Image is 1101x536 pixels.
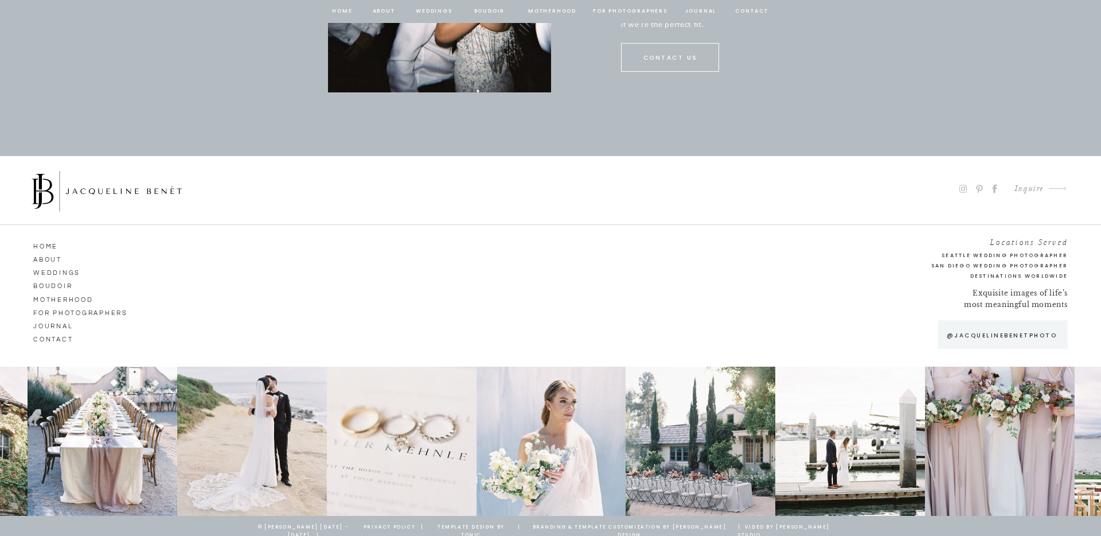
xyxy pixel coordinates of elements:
a: Motherhood [528,6,576,17]
a: home [331,6,353,17]
a: | Video by [PERSON_NAME] Studio [738,523,834,534]
a: for photographers [593,6,667,17]
a: Weddings [33,266,99,277]
a: HOME [33,240,99,250]
a: CONTACT US [635,53,706,63]
a: template design by tonic [429,523,513,534]
a: ABOUT [33,253,99,263]
a: for photographers [33,306,135,317]
a: Weddings [415,6,454,17]
a: journal [683,6,719,17]
a: | [514,523,524,534]
a: Inquire [1005,181,1044,197]
h2: Destinations Worldwide [898,271,1068,281]
a: branding & template customization by [PERSON_NAME] design [523,523,736,534]
a: @jacquelinebenetphoto [941,331,1063,340]
p: Exquisite images of life’s most meaningful moments [962,288,1068,312]
a: Seattle Wedding Photographer [898,251,1068,261]
a: Boudoir [33,279,99,290]
p: © [PERSON_NAME] [DATE] - [DATE] | [247,523,360,529]
h2: Locations Served [898,235,1068,245]
a: journal [33,320,119,330]
a: San Diego Wedding Photographer [877,261,1068,271]
a: privacy policy [360,523,419,534]
a: CONTACT [33,333,99,343]
a: | [417,523,427,534]
a: about [372,6,396,17]
a: contact [733,6,770,17]
a: BOUDOIR [473,6,506,17]
a: Motherhood [33,293,99,304]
